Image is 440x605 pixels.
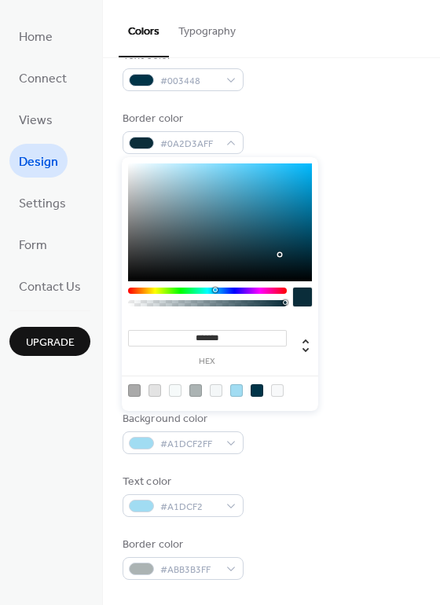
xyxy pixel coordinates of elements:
[160,436,218,453] span: #A1DCF2FF
[9,19,62,53] a: Home
[210,384,222,397] div: rgb(244, 247, 248)
[19,233,47,258] span: Form
[160,136,218,152] span: #0A2D3AFF
[251,384,263,397] div: rgb(0, 52, 72)
[19,67,67,91] span: Connect
[271,384,284,397] div: rgb(248, 249, 250)
[19,25,53,49] span: Home
[123,48,240,64] div: Text color
[9,327,90,356] button: Upgrade
[9,185,75,219] a: Settings
[148,384,161,397] div: rgb(227, 227, 227)
[123,474,240,490] div: Text color
[19,150,58,174] span: Design
[128,384,141,397] div: rgb(169, 169, 169)
[160,73,218,90] span: #003448
[9,102,62,136] a: Views
[160,562,218,578] span: #ABB3B3FF
[19,192,66,216] span: Settings
[9,269,90,302] a: Contact Us
[123,111,240,127] div: Border color
[123,537,240,553] div: Border color
[160,499,218,515] span: #A1DCF2
[169,384,181,397] div: rgb(246, 250, 250)
[9,144,68,178] a: Design
[123,411,240,427] div: Background color
[128,357,287,366] label: hex
[230,384,243,397] div: rgb(161, 220, 242)
[9,227,57,261] a: Form
[189,384,202,397] div: rgb(171, 179, 179)
[19,108,53,133] span: Views
[26,335,75,351] span: Upgrade
[19,275,81,299] span: Contact Us
[9,60,76,94] a: Connect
